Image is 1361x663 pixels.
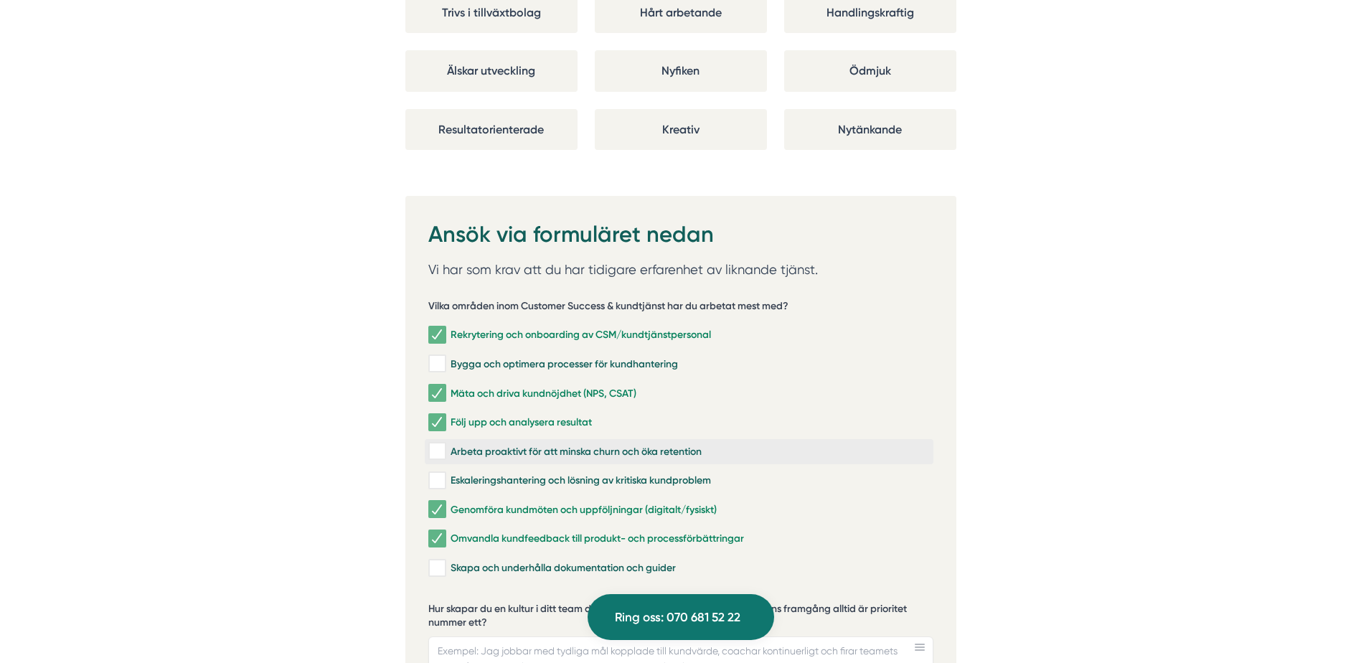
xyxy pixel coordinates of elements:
[428,328,445,342] input: Rekrytering och onboarding av CSM/kundtjänstpersonal
[784,50,956,91] div: Ödmjuk
[428,299,788,317] h5: Vilka områden inom Customer Success & kundtjänst har du arbetat mest med?
[428,259,933,281] p: Vi har som krav att du har tidigare erfarenhet av liknande tjänst.
[595,109,767,150] div: Kreativ
[588,594,774,640] a: Ring oss: 070 681 52 22
[428,357,445,371] input: Bygga och optimera processer för kundhantering
[405,50,578,91] div: Älskar utveckling
[428,219,933,259] h2: Ansök via formuläret nedan
[428,415,445,430] input: Följ upp och analysera resultat
[405,109,578,150] div: Resultatorienterade
[428,386,445,400] input: Mäta och driva kundnöjdhet (NPS, CSAT)
[615,608,740,627] span: Ring oss: 070 681 52 22
[428,474,445,488] input: Eskaleringshantering och lösning av kritiska kundproblem
[784,109,956,150] div: Nytänkande
[428,532,445,546] input: Omvandla kundfeedback till produkt- och processförbättringar
[428,561,445,575] input: Skapa och underhålla dokumentation och guider
[428,502,445,517] input: Genomföra kundmöten och uppföljningar (digitalt/fysiskt)
[428,602,933,634] label: Hur skapar du en kultur i ditt team där varje medarbetare förstår att kundens framgång alltid är ...
[595,50,767,91] div: Nyfiken
[428,444,445,459] input: Arbeta proaktivt för att minska churn och öka retention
